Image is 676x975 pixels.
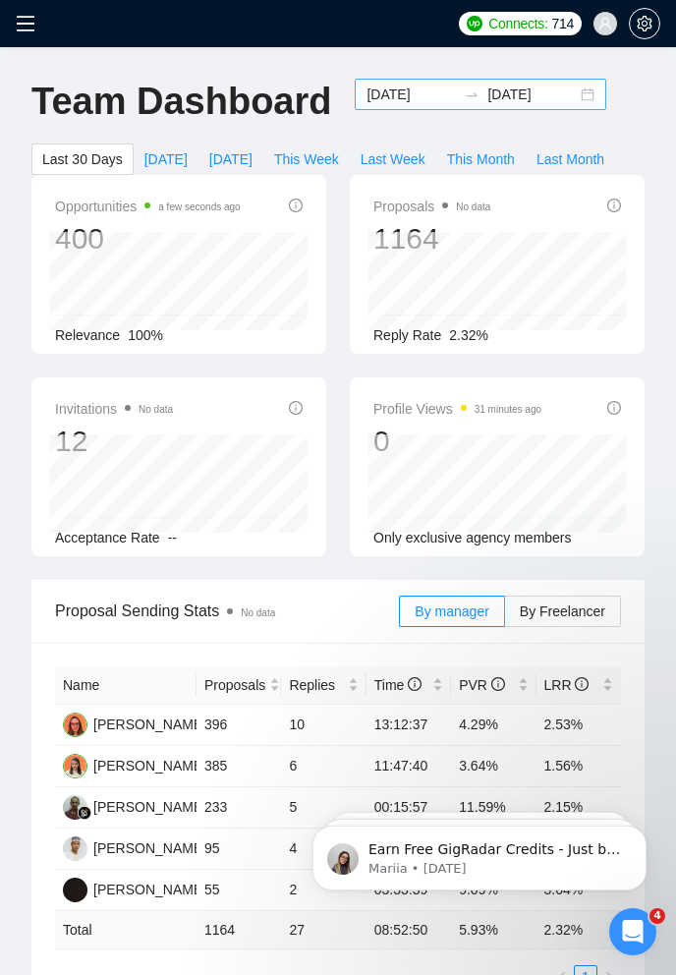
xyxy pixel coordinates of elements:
[373,220,490,258] div: 1164
[487,84,577,105] input: End date
[55,327,120,343] span: Relevance
[42,148,123,170] span: Last 30 Days
[281,911,366,949] td: 27
[31,143,134,175] button: Last 30 Days
[55,195,241,218] span: Opportunities
[55,911,197,949] td: Total
[197,911,281,949] td: 1164
[629,16,660,31] a: setting
[281,666,366,705] th: Replies
[134,143,198,175] button: [DATE]
[447,148,515,170] span: This Month
[31,79,331,125] h1: Team Dashboard
[607,401,621,415] span: info-circle
[263,143,350,175] button: This Week
[281,870,366,911] td: 2
[93,755,206,776] div: [PERSON_NAME]
[63,878,87,902] img: JR
[456,201,490,212] span: No data
[520,603,605,619] span: By Freelancer
[552,13,574,34] span: 714
[373,195,490,218] span: Proposals
[607,199,621,212] span: info-circle
[475,404,541,415] time: 31 minutes ago
[274,148,339,170] span: This Week
[63,839,206,855] a: TA[PERSON_NAME]
[197,705,281,746] td: 396
[464,86,479,102] span: swap-right
[289,674,343,696] span: Replies
[598,17,612,30] span: user
[366,746,451,787] td: 11:47:40
[158,201,240,212] time: a few seconds ago
[536,705,621,746] td: 2.53%
[281,829,366,870] td: 4
[361,148,425,170] span: Last Week
[63,798,206,814] a: K[PERSON_NAME]
[55,599,399,623] span: Proposal Sending Stats
[209,148,253,170] span: [DATE]
[459,677,505,693] span: PVR
[93,796,206,818] div: [PERSON_NAME]
[366,911,451,949] td: 08:52:50
[241,607,275,618] span: No data
[436,143,526,175] button: This Month
[168,530,177,545] span: --
[629,8,660,39] button: setting
[78,806,91,820] img: gigradar-bm.png
[281,746,366,787] td: 6
[408,677,422,691] span: info-circle
[373,530,572,545] span: Only exclusive agency members
[197,870,281,911] td: 55
[283,784,676,922] iframe: Intercom notifications message
[491,677,505,691] span: info-circle
[366,705,451,746] td: 13:12:37
[350,143,436,175] button: Last Week
[55,666,197,705] th: Name
[63,795,87,820] img: K
[197,746,281,787] td: 385
[55,423,173,460] div: 12
[544,677,590,693] span: LRR
[197,666,281,705] th: Proposals
[289,199,303,212] span: info-circle
[128,327,163,343] span: 100%
[198,143,263,175] button: [DATE]
[281,787,366,829] td: 5
[197,787,281,829] td: 233
[55,530,160,545] span: Acceptance Rate
[449,327,488,343] span: 2.32%
[373,327,441,343] span: Reply Rate
[144,148,188,170] span: [DATE]
[609,908,656,955] iframe: Intercom live chat
[374,677,422,693] span: Time
[536,746,621,787] td: 1.56%
[366,84,456,105] input: Start date
[63,754,87,778] img: O
[93,837,206,859] div: [PERSON_NAME]
[649,908,665,924] span: 4
[281,705,366,746] td: 10
[451,705,535,746] td: 4.29%
[63,881,206,896] a: JR[PERSON_NAME]
[630,16,659,31] span: setting
[16,14,35,33] span: menu
[575,677,589,691] span: info-circle
[536,148,604,170] span: Last Month
[63,836,87,861] img: TA
[464,86,479,102] span: to
[93,879,206,900] div: [PERSON_NAME]
[451,746,535,787] td: 3.64%
[63,716,206,731] a: A[PERSON_NAME]
[139,404,173,415] span: No data
[526,143,615,175] button: Last Month
[93,714,206,735] div: [PERSON_NAME]
[467,16,482,31] img: upwork-logo.png
[289,401,303,415] span: info-circle
[373,423,541,460] div: 0
[373,397,541,421] span: Profile Views
[536,911,621,949] td: 2.32 %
